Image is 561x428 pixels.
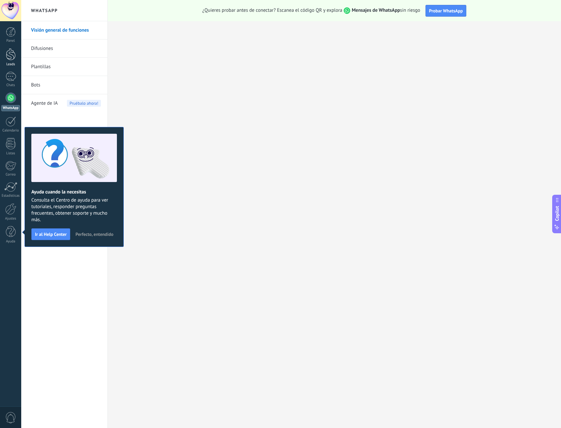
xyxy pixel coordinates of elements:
[1,129,20,133] div: Calendario
[21,58,107,76] li: Plantillas
[31,76,101,94] a: Bots
[352,7,400,13] strong: Mensajes de WhatsApp
[1,173,20,177] div: Correo
[425,5,467,17] button: Probar WhatsApp
[31,94,58,113] span: Agente de IA
[1,39,20,43] div: Panel
[429,8,463,14] span: Probar WhatsApp
[31,21,101,39] a: Visión general de funciones
[75,232,113,237] span: Perfecto, entendido
[67,100,101,107] span: Pruébalo ahora!
[72,229,116,239] button: Perfecto, entendido
[1,151,20,156] div: Listas
[1,105,20,111] div: WhatsApp
[1,83,20,87] div: Chats
[1,62,20,67] div: Leads
[202,7,420,14] span: ¿Quieres probar antes de conectar? Escanea el código QR y explora sin riesgo
[31,94,101,113] a: Agente de IAPruébalo ahora!
[1,239,20,244] div: Ayuda
[1,217,20,221] div: Ajustes
[21,76,107,94] li: Bots
[21,21,107,39] li: Visión general de funciones
[31,197,117,223] span: Consulta el Centro de ayuda para ver tutoriales, responder preguntas frecuentes, obtener soporte ...
[31,58,101,76] a: Plantillas
[31,228,70,240] button: Ir al Help Center
[1,194,20,198] div: Estadísticas
[21,39,107,58] li: Difusiones
[35,232,67,237] span: Ir al Help Center
[554,206,560,221] span: Copilot
[31,189,117,195] h2: Ayuda cuando la necesitas
[21,94,107,112] li: Agente de IA
[31,39,101,58] a: Difusiones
